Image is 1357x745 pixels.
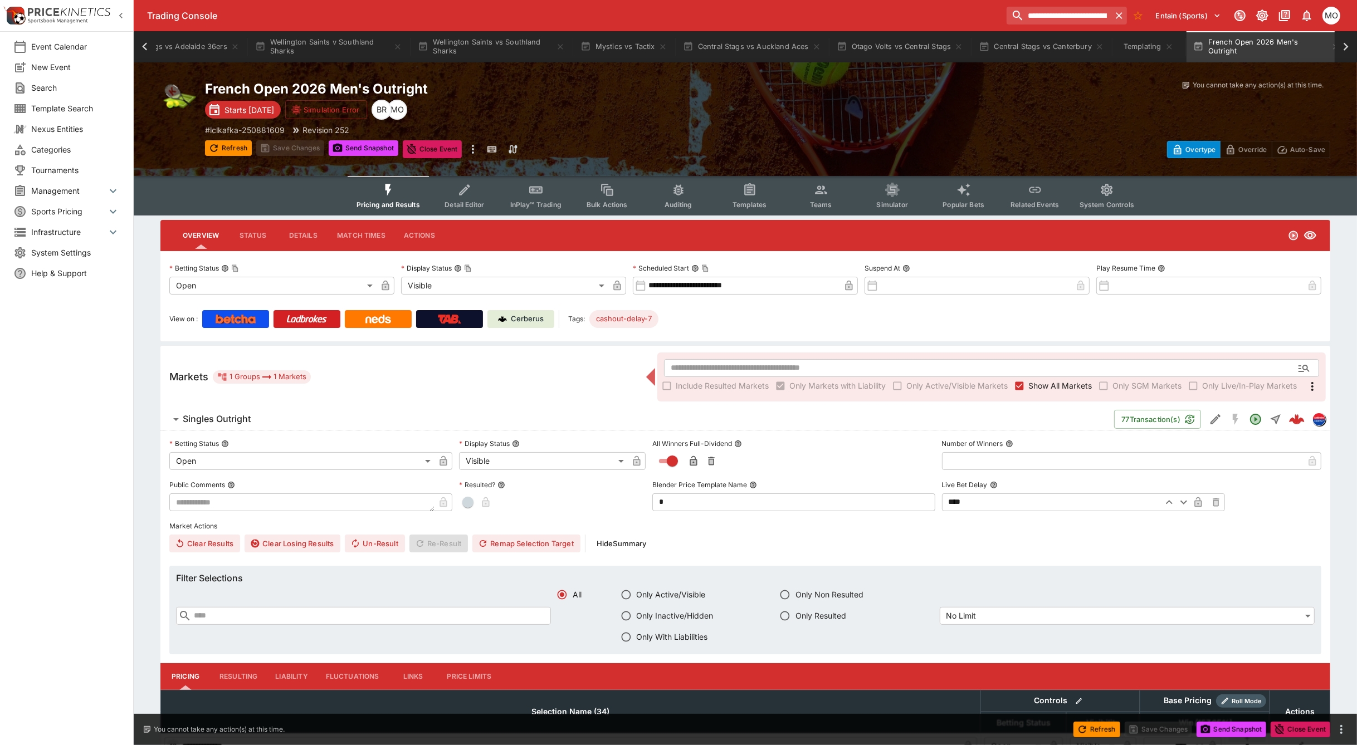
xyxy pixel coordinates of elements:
[345,535,404,552] button: Un-Result
[387,100,407,120] div: Mark O'Loughlan
[487,310,554,328] a: Cerberus
[31,144,120,155] span: Categories
[160,80,196,116] img: tennis.png
[1005,440,1013,448] button: Number of Winners
[1252,6,1272,26] button: Toggle light/dark mode
[676,31,828,62] button: Central Stags vs Auckland Aces
[365,315,390,324] img: Neds
[519,705,622,718] span: Selection Name (34)
[31,41,120,52] span: Event Calendar
[902,264,910,272] button: Suspend At
[1159,694,1216,708] div: Base Pricing
[411,31,572,62] button: Wellington Saints vs Southland Sharks
[328,222,394,249] button: Match Times
[169,263,219,273] p: Betting Status
[147,10,1002,22] div: Trading Console
[403,140,462,158] button: Close Event
[176,572,1315,584] h6: Filter Selections
[31,61,120,73] span: New Event
[1227,697,1266,706] span: Roll Mode
[169,518,1321,535] label: Market Actions
[1226,409,1246,429] button: SGM Disabled
[31,164,120,176] span: Tournaments
[205,140,252,156] button: Refresh
[31,123,120,135] span: Nexus Entities
[1289,411,1305,427] img: logo-cerberus--red.svg
[943,200,984,209] span: Popular Bets
[266,663,316,690] button: Liability
[1202,380,1297,391] span: Only Live/In-Play Markets
[498,315,507,324] img: Cerberus
[1290,144,1325,155] p: Auto-Save
[810,200,832,209] span: Teams
[227,481,235,489] button: Public Comments
[160,663,211,690] button: Pricing
[637,589,706,600] span: Only Active/Visible
[865,263,900,273] p: Suspend At
[464,264,472,272] button: Copy To Clipboard
[459,439,510,448] p: Display Status
[1080,200,1134,209] span: System Controls
[372,100,392,120] div: Ben Raymond
[830,31,970,62] button: Otago Volts vs Central Stags
[31,247,120,258] span: System Settings
[1028,380,1092,391] span: Show All Markets
[1197,722,1266,737] button: Send Snapshot
[1007,7,1111,24] input: search
[574,31,674,62] button: Mystics vs Tactix
[401,277,608,295] div: Visible
[459,452,628,470] div: Visible
[510,200,562,209] span: InPlay™ Trading
[1297,6,1317,26] button: Notifications
[1322,7,1340,24] div: Mark O'Loughlan
[589,310,658,328] div: Betting Target: cerberus
[174,222,228,249] button: Overview
[28,18,88,23] img: Sportsbook Management
[1158,264,1165,272] button: Play Resume Time
[942,480,988,489] p: Live Bet Delay
[286,315,327,324] img: Ladbrokes
[652,480,747,489] p: Blender Price Template Name
[589,313,658,325] span: cashout-delay-7
[795,610,846,621] span: Only Resulted
[573,589,582,600] span: All
[169,480,225,489] p: Public Comments
[216,315,256,324] img: Betcha
[466,140,480,158] button: more
[701,264,709,272] button: Copy To Clipboard
[445,200,484,209] span: Detail Editor
[749,481,757,489] button: Blender Price Template Name
[637,631,708,643] span: Only With Liabilities
[1072,694,1086,708] button: Bulk edit
[1246,409,1266,429] button: Open
[691,264,699,272] button: Scheduled StartCopy To Clipboard
[633,263,689,273] p: Scheduled Start
[231,264,239,272] button: Copy To Clipboard
[1149,7,1228,24] button: Select Tenant
[228,222,278,249] button: Status
[169,310,198,328] label: View on :
[676,380,769,391] span: Include Resulted Markets
[31,226,106,238] span: Infrastructure
[1205,409,1226,429] button: Edit Detail
[454,264,462,272] button: Display StatusCopy To Clipboard
[990,481,998,489] button: Live Bet Delay
[1193,80,1324,90] p: You cannot take any action(s) at this time.
[169,370,208,383] h5: Markets
[1288,230,1299,241] svg: Open
[302,124,349,136] p: Revision 252
[183,413,251,425] h6: Singles Outright
[1167,141,1221,158] button: Overtype
[877,200,908,209] span: Simulator
[1230,6,1250,26] button: Connected to PK
[1187,31,1347,62] button: French Open 2026 Men's Outright
[217,370,306,384] div: 1 Groups 1 Markets
[245,535,340,552] button: Clear Losing Results
[1306,380,1319,393] svg: More
[221,440,229,448] button: Betting Status
[169,277,377,295] div: Open
[1272,141,1330,158] button: Auto-Save
[511,313,544,325] p: Cerberus
[1271,722,1330,737] button: Close Event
